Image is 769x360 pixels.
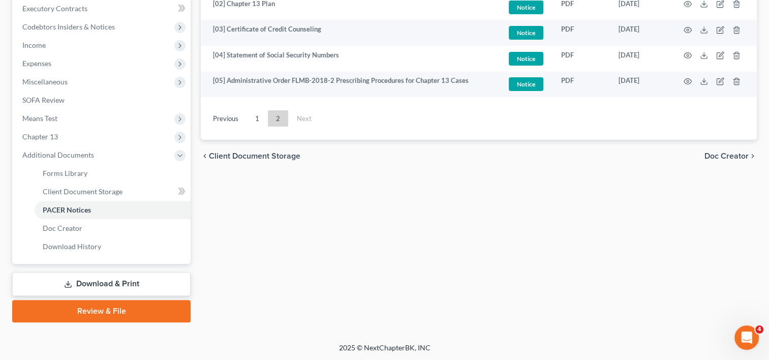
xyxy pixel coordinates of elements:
span: PACER Notices [43,205,91,214]
span: Additional Documents [22,151,94,159]
span: Notice [509,26,543,40]
span: 4 [755,325,763,334]
a: Review & File [12,300,191,322]
a: Download & Print [12,272,191,296]
iframe: Intercom live chat [734,325,759,350]
a: Notice [507,76,545,93]
span: Forms Library [43,169,87,177]
button: chevron_left Client Document Storage [201,152,300,160]
span: SOFA Review [22,96,65,104]
span: Doc Creator [43,224,82,232]
a: 2 [268,110,288,127]
a: Forms Library [35,164,191,183]
span: Income [22,41,46,49]
span: Download History [43,242,101,251]
a: 1 [247,110,267,127]
td: [03] Certificate of Credit Counseling [201,20,499,46]
a: Notice [507,50,545,67]
span: Notice [509,1,543,14]
span: Executory Contracts [22,4,87,13]
td: PDF [553,46,610,72]
span: Miscellaneous [22,77,68,86]
span: Expenses [22,59,51,68]
span: Notice [509,52,543,66]
td: PDF [553,72,610,98]
span: Notice [509,77,543,91]
td: [DATE] [610,72,671,98]
span: Doc Creator [704,152,749,160]
a: Doc Creator [35,219,191,237]
i: chevron_left [201,152,209,160]
a: Notice [507,24,545,41]
td: [05] Administrative Order FLMB-2018-2 Prescribing Procedures for Chapter 13 Cases [201,72,499,98]
a: PACER Notices [35,201,191,219]
span: Client Document Storage [209,152,300,160]
td: [04] Statement of Social Security Numbers [201,46,499,72]
span: Client Document Storage [43,187,122,196]
td: [DATE] [610,46,671,72]
span: Means Test [22,114,57,123]
i: chevron_right [749,152,757,160]
td: [DATE] [610,20,671,46]
a: Download History [35,237,191,256]
a: SOFA Review [14,91,191,109]
a: Previous [205,110,247,127]
a: Client Document Storage [35,183,191,201]
span: Codebtors Insiders & Notices [22,22,115,31]
button: Doc Creator chevron_right [704,152,757,160]
td: PDF [553,20,610,46]
span: Chapter 13 [22,132,58,141]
